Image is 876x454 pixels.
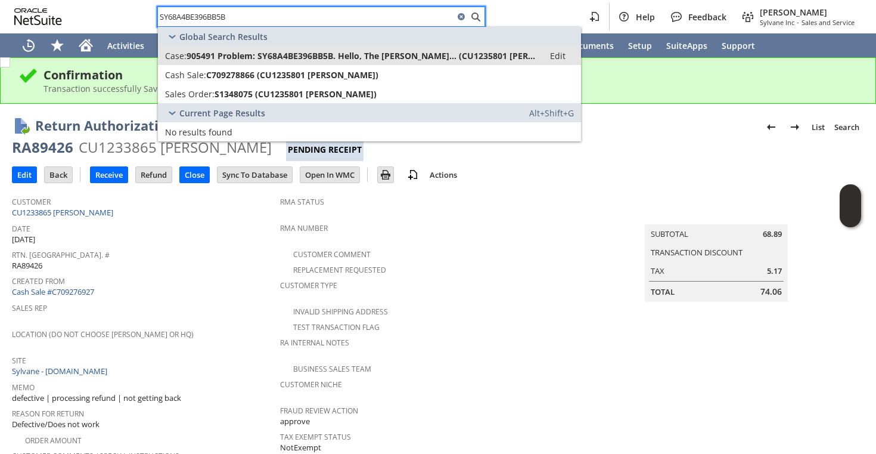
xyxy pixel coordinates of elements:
[628,40,652,51] span: Setup
[688,11,726,23] span: Feedback
[788,120,802,134] img: Next
[12,250,110,260] a: Rtn. [GEOGRAPHIC_DATA]. #
[280,223,328,233] a: RMA Number
[12,329,194,339] a: Location (Do Not Choose [PERSON_NAME] or HQ)
[158,84,581,103] a: Sales Order:S1348075 (CU1235801 [PERSON_NAME])Edit:
[537,48,579,63] a: Edit:
[158,65,581,84] a: Cash Sale:C709278866 (CU1235801 [PERSON_NAME])Edit:
[767,265,782,277] span: 5.17
[651,228,688,239] a: Subtotal
[300,167,359,183] input: Open In WMC
[797,18,799,27] span: -
[280,416,310,427] span: approve
[50,38,64,52] svg: Shortcuts
[45,167,72,183] input: Back
[760,7,855,18] span: [PERSON_NAME]
[280,432,351,442] a: Tax Exempt Status
[840,206,861,228] span: Oracle Guided Learning Widget. To move around, please hold and drag
[14,8,62,25] svg: logo
[286,138,364,161] div: Pending Receipt
[280,280,337,291] a: Customer Type
[12,366,110,376] a: Sylvane - [DOMAIN_NAME]
[151,33,212,57] a: Warehouse
[158,46,581,65] a: Case:905491 Problem: SY68A4BE396BB5B. Hello, The [PERSON_NAME]... (CU1235801 [PERSON_NAME])Edit:
[645,205,788,224] caption: Summary
[79,138,272,157] div: CU1233865 [PERSON_NAME]
[293,265,386,275] a: Replacement Requested
[44,83,858,94] div: Transaction successfully Saved
[158,122,581,141] a: No results found
[79,38,93,52] svg: Home
[293,364,371,374] a: Business Sales Team
[218,167,292,183] input: Sync To Database
[165,50,187,61] span: Case:
[280,406,358,416] a: Fraud Review Action
[802,18,855,27] span: Sales and Service
[529,107,574,119] span: Alt+Shift+G
[21,38,36,52] svg: Recent Records
[107,40,144,51] span: Activities
[165,88,215,100] span: Sales Order:
[406,168,420,182] img: add-record.svg
[425,169,462,180] a: Actions
[12,393,181,404] span: defective | processing refund | not getting back
[567,40,614,51] span: Documents
[560,33,621,57] a: Documents
[12,409,84,419] a: Reason For Return
[715,33,762,57] a: Support
[378,167,393,183] input: Print
[25,436,82,446] a: Order Amount
[621,33,659,57] a: Setup
[280,338,349,348] a: RA Internal Notes
[666,40,707,51] span: SuiteApps
[12,356,26,366] a: Site
[280,442,321,453] span: NotExempt
[807,118,830,137] a: List
[12,207,116,218] a: CU1233865 [PERSON_NAME]
[72,33,100,57] a: Home
[44,67,858,83] div: Confirmation
[206,69,378,81] span: C709278866 (CU1235801 [PERSON_NAME])
[187,50,537,61] span: 905491 Problem: SY68A4BE396BB5B. Hello, The [PERSON_NAME]... (CU1235801 [PERSON_NAME])
[12,260,42,271] span: RA89426
[12,303,47,313] a: Sales Rep
[293,322,380,332] a: Test Transaction Flag
[12,197,51,207] a: Customer
[293,249,371,260] a: Customer Comment
[35,116,175,135] h1: Return Authorization
[165,69,206,81] span: Cash Sale:
[722,40,755,51] span: Support
[12,286,94,297] a: Cash Sale #C709276927
[280,379,342,390] a: Customer Niche
[636,11,655,23] span: Help
[165,126,232,138] span: No results found
[179,31,268,42] span: Global Search Results
[830,118,864,137] a: Search
[14,33,43,57] a: Recent Records
[12,276,65,286] a: Created From
[215,88,377,100] span: S1348075 (CU1235801 [PERSON_NAME])
[179,107,265,119] span: Current Page Results
[293,307,388,317] a: Invalid Shipping Address
[180,167,209,183] input: Close
[12,382,35,393] a: Memo
[136,167,172,183] input: Refund
[760,286,782,298] span: 74.06
[12,234,35,245] span: [DATE]
[651,247,743,258] a: Transaction Discount
[12,224,30,234] a: Date
[100,33,151,57] a: Activities
[763,228,782,240] span: 68.89
[280,197,324,207] a: RMA Status
[840,184,861,227] iframe: Click here to launch Oracle Guided Learning Help Panel
[659,33,715,57] a: SuiteApps
[13,167,36,183] input: Edit
[651,286,675,297] a: Total
[760,18,794,27] span: Sylvane Inc
[12,138,73,157] div: RA89426
[764,120,778,134] img: Previous
[158,10,454,24] input: Search
[91,167,128,183] input: Receive
[43,33,72,57] div: Shortcuts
